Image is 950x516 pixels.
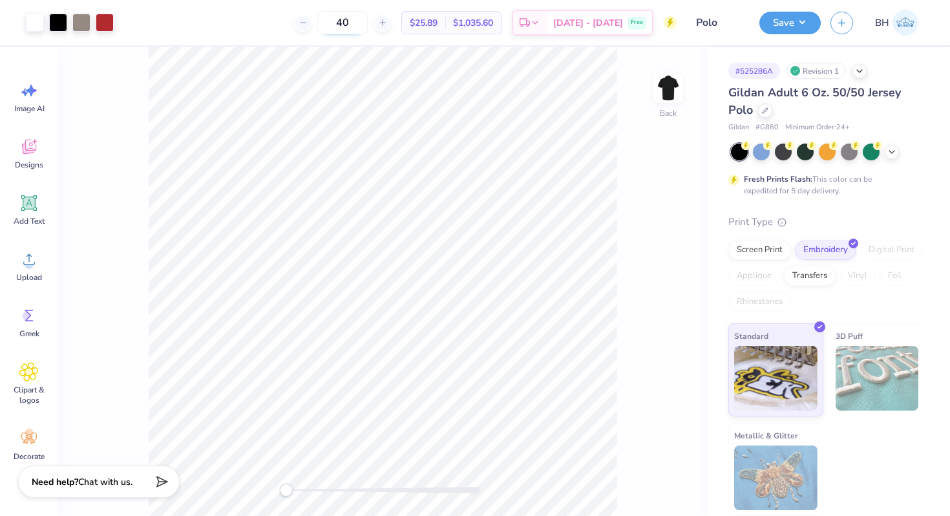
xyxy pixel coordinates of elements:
a: BH [869,10,924,36]
span: Add Text [14,216,45,226]
span: $25.89 [410,16,438,30]
div: Embroidery [795,241,856,260]
img: Metallic & Glitter [734,446,818,510]
div: Transfers [784,266,836,286]
img: Bella Henkels [892,10,918,36]
span: 3D Puff [836,329,863,343]
span: Chat with us. [78,476,132,488]
div: Digital Print [860,241,923,260]
span: Upload [16,272,42,283]
div: Foil [880,266,910,286]
div: Print Type [728,215,924,230]
img: Standard [734,346,818,411]
div: Revision 1 [786,63,846,79]
span: Image AI [14,103,45,114]
button: Save [759,12,821,34]
input: Untitled Design [686,10,750,36]
span: BH [875,16,889,30]
div: Accessibility label [280,484,293,497]
span: Designs [15,160,43,170]
span: Minimum Order: 24 + [785,122,850,133]
span: Gildan [728,122,749,133]
div: # 525286A [728,63,780,79]
img: Back [655,75,681,101]
span: Standard [734,329,768,343]
span: $1,035.60 [453,16,493,30]
span: [DATE] - [DATE] [553,16,623,30]
div: This color can be expedited for 5 day delivery. [744,173,903,197]
img: 3D Puff [836,346,919,411]
span: Decorate [14,451,45,462]
div: Rhinestones [728,292,791,312]
input: – – [317,11,368,34]
div: Vinyl [839,266,876,286]
span: Clipart & logos [8,385,50,405]
div: Applique [728,266,780,286]
span: Free [631,18,643,27]
span: # G880 [755,122,779,133]
div: Screen Print [728,241,791,260]
strong: Fresh Prints Flash: [744,174,812,184]
strong: Need help? [32,476,78,488]
span: Metallic & Glitter [734,429,798,442]
div: Back [660,107,677,119]
span: Greek [19,328,39,339]
span: Gildan Adult 6 Oz. 50/50 Jersey Polo [728,85,901,118]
